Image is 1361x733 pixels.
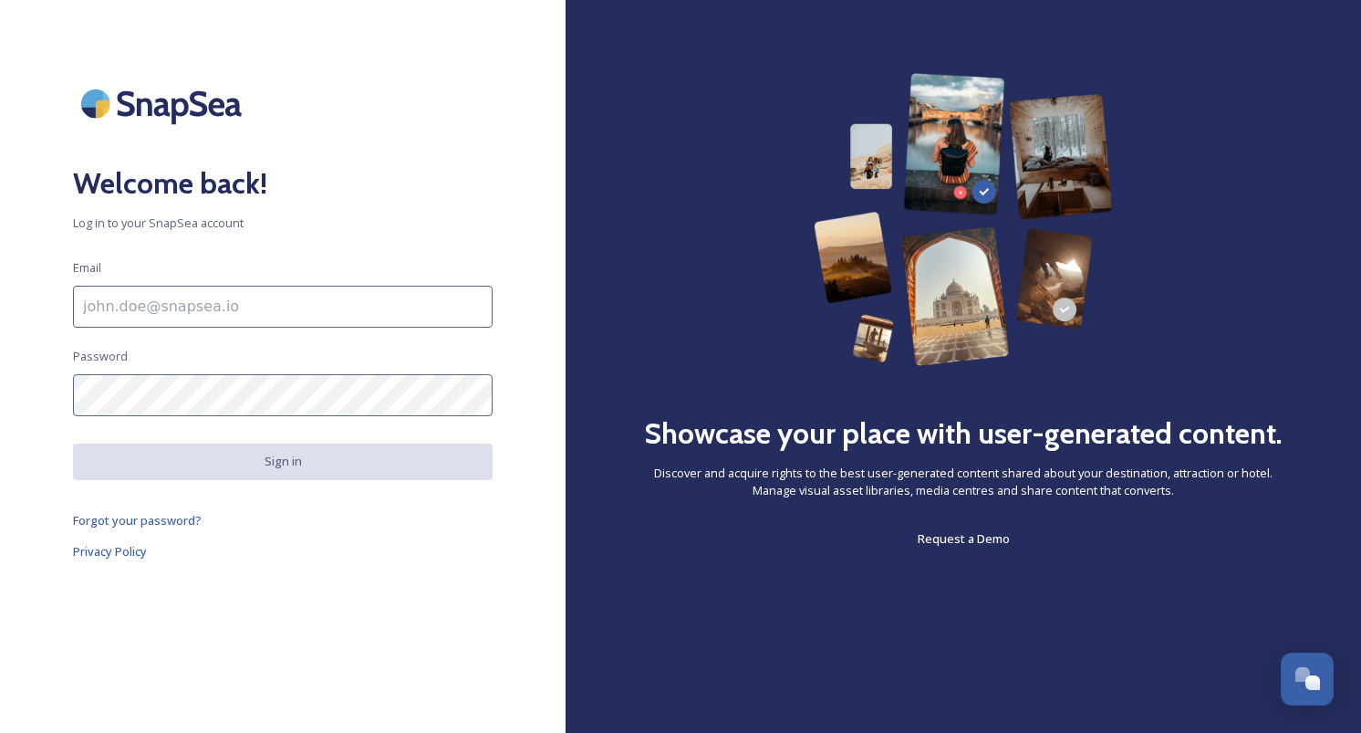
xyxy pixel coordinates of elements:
a: Request a Demo [918,528,1010,550]
span: Privacy Policy [73,543,147,560]
a: Privacy Policy [73,540,493,562]
img: SnapSea Logo [73,73,255,134]
h2: Showcase your place with user-generated content. [644,412,1283,456]
span: Log in to your SnapSea account [73,215,493,232]
span: Email [73,259,101,277]
span: Discover and acquire rights to the best user-generated content shared about your destination, att... [639,465,1288,499]
button: Open Chat [1281,653,1334,706]
span: Password [73,348,128,365]
a: Forgot your password? [73,509,493,531]
input: john.doe@snapsea.io [73,286,493,328]
img: 63b42ca75bacad526042e722_Group%20154-p-800.png [814,73,1113,366]
span: Request a Demo [918,530,1010,547]
span: Forgot your password? [73,512,202,529]
button: Sign in [73,444,493,479]
h2: Welcome back! [73,162,493,205]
